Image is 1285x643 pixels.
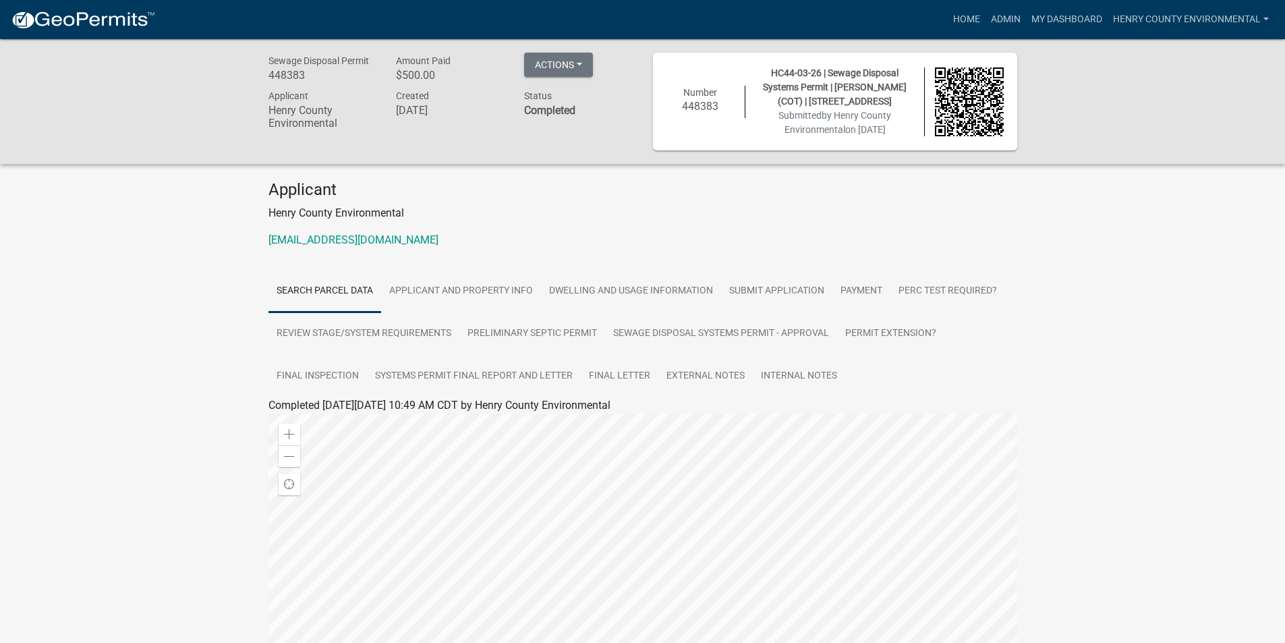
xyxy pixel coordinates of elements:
span: Sewage Disposal Permit [268,55,369,66]
a: Final Inspection [268,355,367,398]
h4: Applicant [268,180,1017,200]
a: Submit Application [721,270,832,313]
span: Number [683,87,717,98]
span: Amount Paid [396,55,451,66]
a: [EMAIL_ADDRESS][DOMAIN_NAME] [268,233,438,246]
img: QR code [935,67,1004,136]
span: Applicant [268,90,308,101]
p: Henry County Environmental [268,205,1017,221]
h6: $500.00 [396,69,504,82]
a: Review Stage/System Requirements [268,312,459,356]
span: Completed [DATE][DATE] 10:49 AM CDT by Henry County Environmental [268,399,610,412]
span: Created [396,90,429,101]
a: Final Letter [581,355,658,398]
h6: 448383 [268,69,376,82]
a: My Dashboard [1026,7,1108,32]
a: Permit Extension? [837,312,944,356]
div: Find my location [279,474,300,495]
span: Status [524,90,552,101]
a: Perc Test Required? [890,270,1005,313]
a: Dwelling and Usage Information [541,270,721,313]
strong: Completed [524,104,575,117]
a: Internal Notes [753,355,845,398]
span: HC44-03-26 | Sewage Disposal Systems Permit | [PERSON_NAME] (COT) | [STREET_ADDRESS] [763,67,907,107]
span: Submitted on [DATE] [778,110,891,135]
a: Admin [986,7,1026,32]
div: Zoom out [279,445,300,467]
a: External Notes [658,355,753,398]
a: Payment [832,270,890,313]
a: Systems Permit Final Report and Letter [367,355,581,398]
h6: 448383 [666,100,735,113]
a: Search Parcel Data [268,270,381,313]
button: Actions [524,53,593,77]
a: Applicant and Property Info [381,270,541,313]
h6: [DATE] [396,104,504,117]
span: by Henry County Environmental [784,110,892,135]
a: Sewage Disposal Systems Permit - Approval [605,312,837,356]
a: Home [948,7,986,32]
a: Preliminary Septic Permit [459,312,605,356]
a: Henry County Environmental [1108,7,1274,32]
h6: Henry County Environmental [268,104,376,130]
div: Zoom in [279,424,300,445]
